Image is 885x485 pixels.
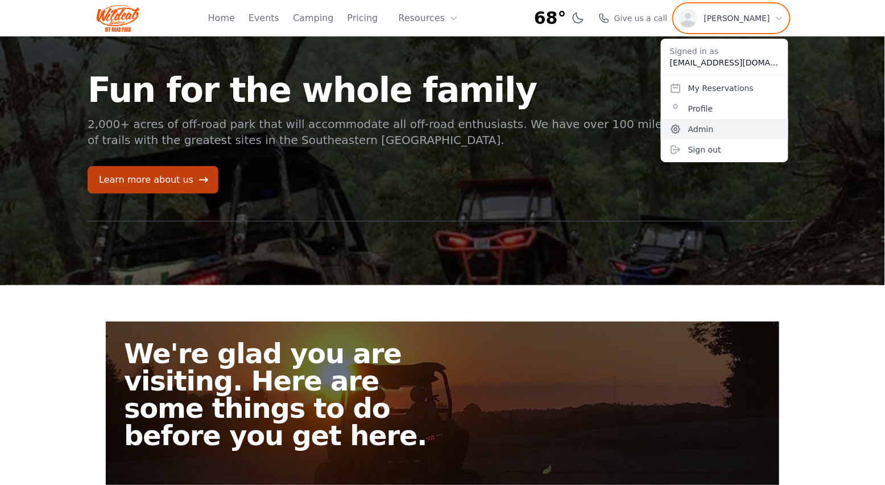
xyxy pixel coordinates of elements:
a: Events [249,11,279,25]
a: Home [208,11,235,25]
button: [PERSON_NAME] [675,5,788,32]
span: [PERSON_NAME] [704,13,770,24]
p: Signed in as [670,46,779,57]
a: Learn more about us [88,166,218,194]
a: Camping [293,11,333,25]
span: Give us a call [614,13,668,24]
p: [EMAIL_ADDRESS][DOMAIN_NAME] [670,57,779,68]
p: 2,000+ acres of off-road park that will accommodate all off-road enthusiasts. We have over 100 mi... [88,116,670,148]
img: Wildcat Logo [97,5,139,32]
button: Resources [392,7,466,30]
button: Sign out [661,139,788,160]
a: Admin [661,119,788,139]
h2: We're glad you are visiting. Here are some things to do before you get here. [124,340,452,449]
a: My Reservations [661,78,788,98]
span: 68° [534,8,566,28]
a: Profile [661,98,788,119]
h1: Fun for the whole family [88,73,670,107]
a: Give us a call [598,13,668,24]
a: Pricing [348,11,378,25]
